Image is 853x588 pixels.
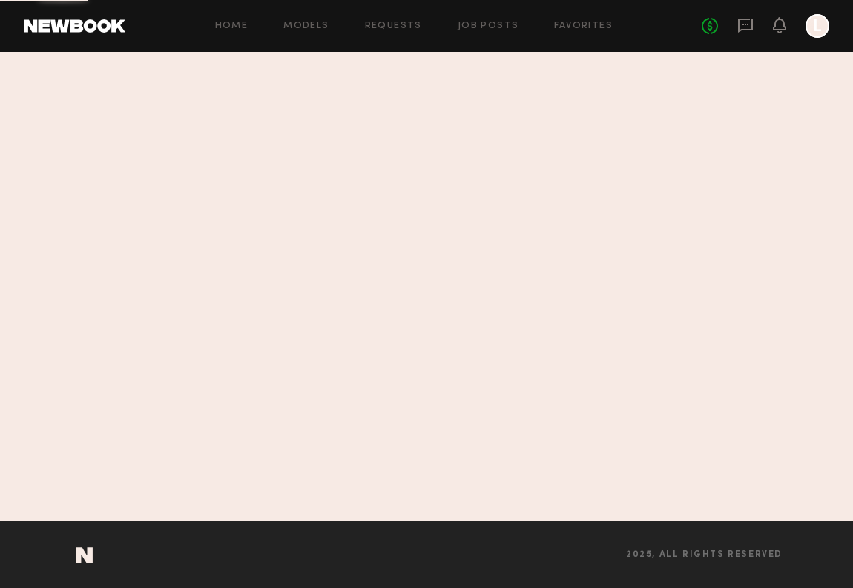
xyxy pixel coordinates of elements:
[458,22,519,31] a: Job Posts
[626,550,783,560] span: 2025, all rights reserved
[283,22,329,31] a: Models
[215,22,248,31] a: Home
[365,22,422,31] a: Requests
[554,22,613,31] a: Favorites
[806,14,829,38] a: L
